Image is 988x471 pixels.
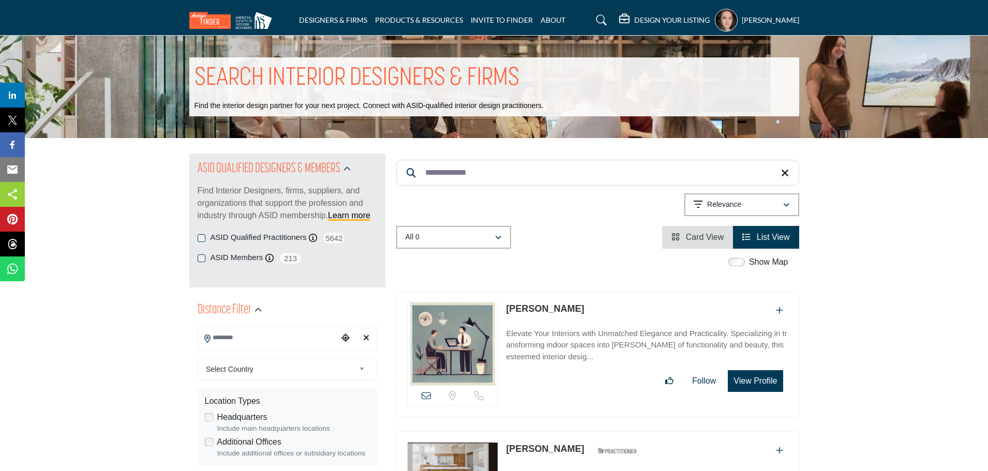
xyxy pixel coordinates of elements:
input: ASID Qualified Practitioners checkbox [198,234,205,242]
a: DESIGNERS & FIRMS [299,16,367,24]
button: Show hide supplier dropdown [715,9,738,32]
a: Add To List [776,306,783,315]
a: ABOUT [541,16,565,24]
input: Search Keyword [396,160,799,186]
span: 213 [279,252,302,265]
button: All 0 [396,226,511,249]
p: Elevate Your Interiors with Unmatched Elegance and Practicality. Specializing in transforming ind... [506,328,788,363]
h1: SEARCH INTERIOR DESIGNERS & FIRMS [194,63,519,95]
a: [PERSON_NAME] [506,444,584,454]
a: View Card [671,233,724,241]
h5: [PERSON_NAME] [742,15,799,25]
input: Search Location [198,328,338,348]
a: [PERSON_NAME] [506,303,584,314]
label: Headquarters [217,411,267,423]
p: Relevance [707,200,741,210]
span: Select Country [206,363,355,375]
p: Find Interior Designers, firms, suppliers, and organizations that support the profession and indu... [198,185,377,222]
div: Include additional offices or subsidiary locations [217,448,370,459]
button: Like listing [658,371,680,391]
img: Nicole Donovan [408,302,498,385]
button: Follow [685,371,723,391]
a: Learn more [328,211,370,220]
input: ASID Members checkbox [198,254,205,262]
p: Nicole Sirek [506,442,584,456]
a: PRODUCTS & RESOURCES [375,16,463,24]
a: View List [742,233,789,241]
span: Card View [686,233,724,241]
label: Additional Offices [217,436,281,448]
button: View Profile [728,370,783,392]
label: ASID Qualified Practitioners [211,232,307,244]
div: DESIGN YOUR LISTING [619,14,710,26]
button: Relevance [684,193,799,216]
a: Elevate Your Interiors with Unmatched Elegance and Practicality. Specializing in transforming ind... [506,322,788,363]
div: Choose your current location [338,327,353,350]
div: Include main headquarters locations [217,423,370,434]
div: Clear search location [358,327,374,350]
img: Site Logo [189,12,277,29]
h5: DESIGN YOUR LISTING [634,16,710,25]
label: ASID Members [211,252,263,264]
h2: Distance Filter [198,301,251,320]
a: INVITE TO FINDER [471,16,533,24]
p: All 0 [406,232,420,242]
p: Find the interior design partner for your next project. Connect with ASID-qualified interior desi... [194,101,544,111]
li: Card View [662,226,733,249]
div: Location Types [205,395,370,407]
p: Nicole Donovan [506,302,584,316]
li: List View [733,226,799,249]
h2: ASID QUALIFIED DESIGNERS & MEMBERS [198,160,340,178]
span: List View [757,233,790,241]
img: ASID Qualified Practitioners Badge Icon [594,445,640,458]
a: Search [586,12,613,28]
label: Show Map [749,256,788,268]
a: Add To List [776,446,783,455]
span: 5642 [322,232,346,245]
